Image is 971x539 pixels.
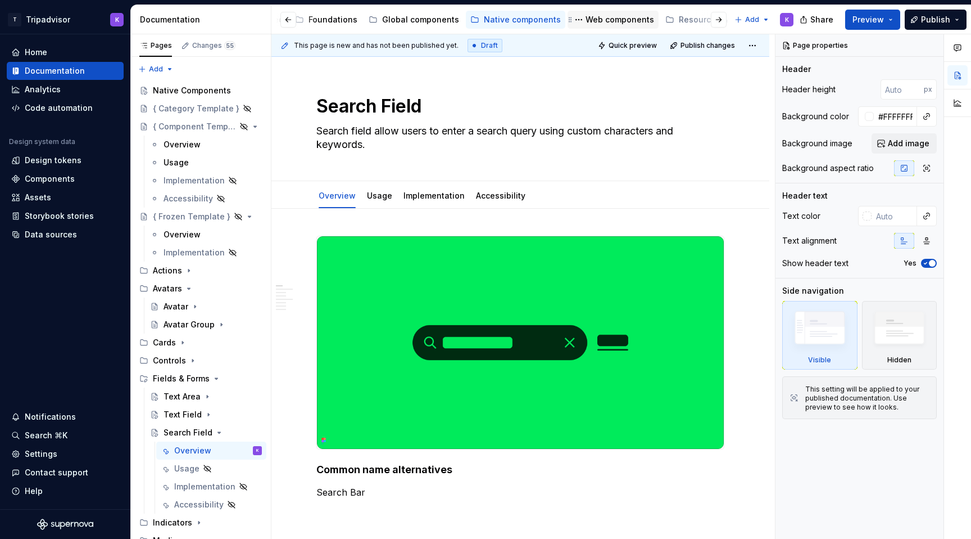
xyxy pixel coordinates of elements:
div: Indicators [135,514,266,532]
div: Indicators [153,517,192,528]
span: Publish [921,14,950,25]
div: Implementation [164,175,225,186]
a: Overview [146,226,266,244]
textarea: Search Field [314,93,722,120]
div: { Frozen Template } [153,211,230,222]
div: Accessibility [174,499,224,510]
textarea: Search field allow users to enter a search query using custom characters and keywords. [314,122,722,154]
span: Preview [852,14,884,25]
span: Draft [481,41,498,50]
div: Avatars [153,283,182,294]
div: Actions [153,265,182,276]
button: Publish changes [666,38,740,53]
div: Avatar [164,301,188,312]
div: Documentation [25,65,85,77]
span: Add [745,15,759,24]
a: Overview [319,191,356,200]
a: Storybook stories [7,207,124,225]
div: Show header text [782,258,849,269]
div: Overview [174,445,211,456]
a: Usage [367,191,392,200]
div: K [115,15,119,24]
a: Text Field [146,406,266,424]
div: Cards [153,337,176,348]
div: Text alignment [782,235,837,246]
a: Usage [156,460,266,478]
div: Header text [782,190,828,201]
span: Add [149,65,163,74]
div: Code automation [25,102,93,114]
button: Quick preview [595,38,662,53]
a: OverviewK [156,442,266,460]
input: Auto [874,106,917,127]
div: Search ⌘K [25,430,67,441]
a: { Frozen Template } [135,208,266,226]
a: Text Area [146,388,266,406]
div: Visible [782,301,857,370]
button: Preview [845,10,900,30]
div: Usage [174,463,199,474]
div: Settings [25,448,57,460]
a: Accessibility [146,190,266,208]
a: Components [7,170,124,188]
div: Foundations [308,14,357,25]
a: Resources & tools [661,11,767,29]
div: Page tree [104,8,555,31]
span: Publish changes [680,41,735,50]
a: Data sources [7,226,124,244]
a: Code automation [7,99,124,117]
a: Implementation [146,244,266,262]
div: Hidden [862,301,937,370]
a: Global components [364,11,464,29]
div: { Category Template } [153,103,239,114]
div: Fields & Forms [135,370,266,388]
div: Analytics [25,84,61,95]
div: Data sources [25,229,77,240]
div: Accessibility [471,183,530,207]
div: Assets [25,192,51,203]
a: Design tokens [7,151,124,169]
button: Add [731,12,773,28]
div: Search Field [164,427,212,438]
p: Search Bar [316,486,724,499]
a: Assets [7,188,124,206]
div: Changes [192,41,235,50]
div: Global components [382,14,459,25]
input: Auto [881,79,924,100]
div: Contact support [25,467,88,478]
div: Pages [139,41,172,50]
div: Design tokens [25,155,81,166]
div: Header height [782,84,836,95]
button: Add [135,61,177,77]
a: Accessibility [476,191,525,200]
div: Usage [164,157,189,168]
div: Avatar Group [164,319,215,330]
div: Controls [135,352,266,370]
div: Help [25,486,43,497]
div: Background color [782,111,849,122]
a: Search Field [146,424,266,442]
div: Resources & tools [679,14,750,25]
a: { Component Template } [135,118,266,136]
a: Analytics [7,80,124,98]
svg: Supernova Logo [37,519,93,530]
a: { Category Template } [135,100,266,118]
span: Add image [888,138,929,149]
input: Auto [872,206,917,226]
div: Background aspect ratio [782,163,874,174]
a: Avatar Group [146,316,266,334]
a: Overview [146,136,266,154]
div: T [8,13,21,26]
p: px [924,85,932,94]
div: Hidden [887,356,911,365]
div: Overview [164,229,201,240]
span: 55 [224,41,235,50]
div: Text color [782,210,820,222]
a: Native Components [135,82,266,100]
div: Visible [808,356,831,365]
div: Overview [314,183,360,207]
div: Native components [484,14,561,25]
span: Share [810,14,833,25]
a: Settings [7,445,124,463]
